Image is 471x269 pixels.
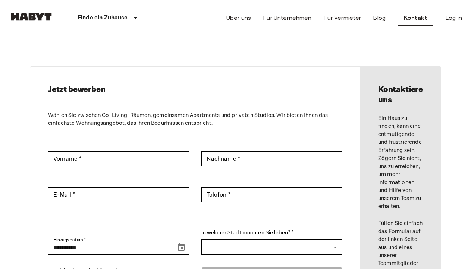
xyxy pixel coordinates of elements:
a: Kontakt [398,10,433,26]
label: Einzugsdatum [53,236,86,243]
img: Habyt [9,13,54,21]
p: Wählen Sie zwischen Co-Living-Räumen, gemeinsamen Apartments und privaten Studios. Wir bieten Ihn... [48,111,342,127]
label: In welcher Stadt möchten Sie leben? * [201,229,343,237]
a: Über uns [226,13,251,22]
a: Für Unternehmen [263,13,311,22]
h2: Jetzt bewerben [48,84,342,95]
p: Ein Haus zu finden, kann eine entmutigende und frustrierende Erfahrung sein. Zögern Sie nicht, un... [378,114,423,210]
a: Für Vermieter [323,13,361,22]
a: Log in [445,13,462,22]
p: Finde ein Zuhause [78,13,128,22]
a: Blog [373,13,386,22]
button: Choose date, selected date is Aug 19, 2025 [174,240,189,255]
h2: Kontaktiere uns [378,84,423,105]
